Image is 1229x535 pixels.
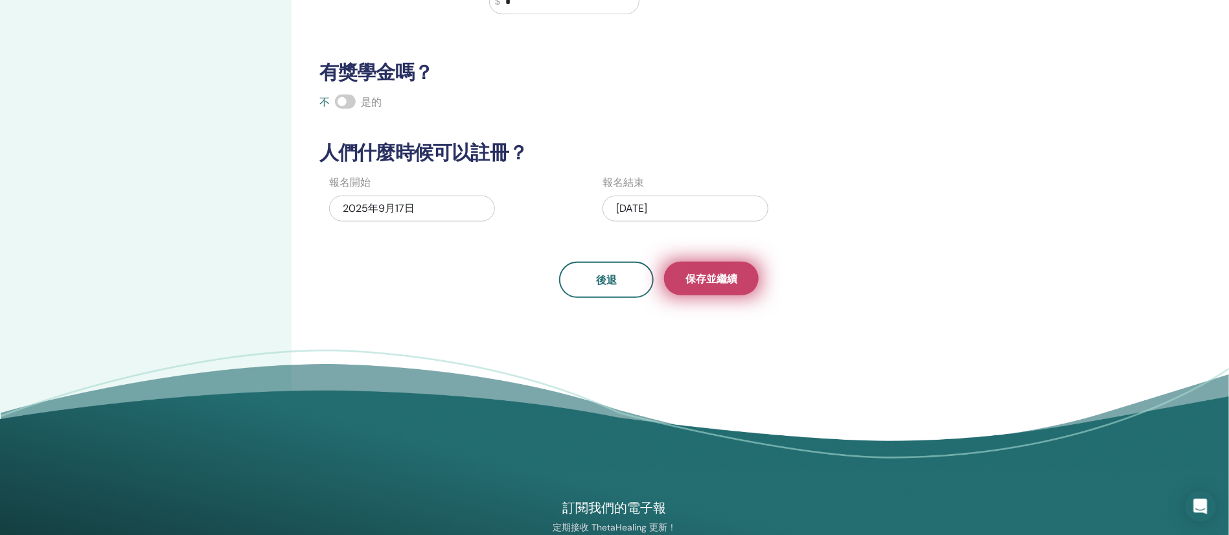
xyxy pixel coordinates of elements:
font: 報名結束 [603,176,644,189]
button: 保存並繼續 [664,262,759,295]
font: [DATE] [616,201,647,215]
button: 後退 [559,262,654,298]
font: 不 [319,95,330,109]
font: 有獎學金嗎？ [319,60,433,85]
font: 人們什麼時候可以註冊？ [319,140,527,165]
font: 是的 [361,95,382,109]
font: 定期接收 ThetaHealing 更新！ [553,521,676,533]
font: 報名開始 [329,176,371,189]
div: 開啟 Intercom Messenger [1185,491,1216,522]
font: 2025年9月17日 [343,201,415,215]
font: 後退 [596,273,617,287]
font: 保存並繼續 [685,272,737,286]
font: 訂閱我們的電子報 [563,499,667,516]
